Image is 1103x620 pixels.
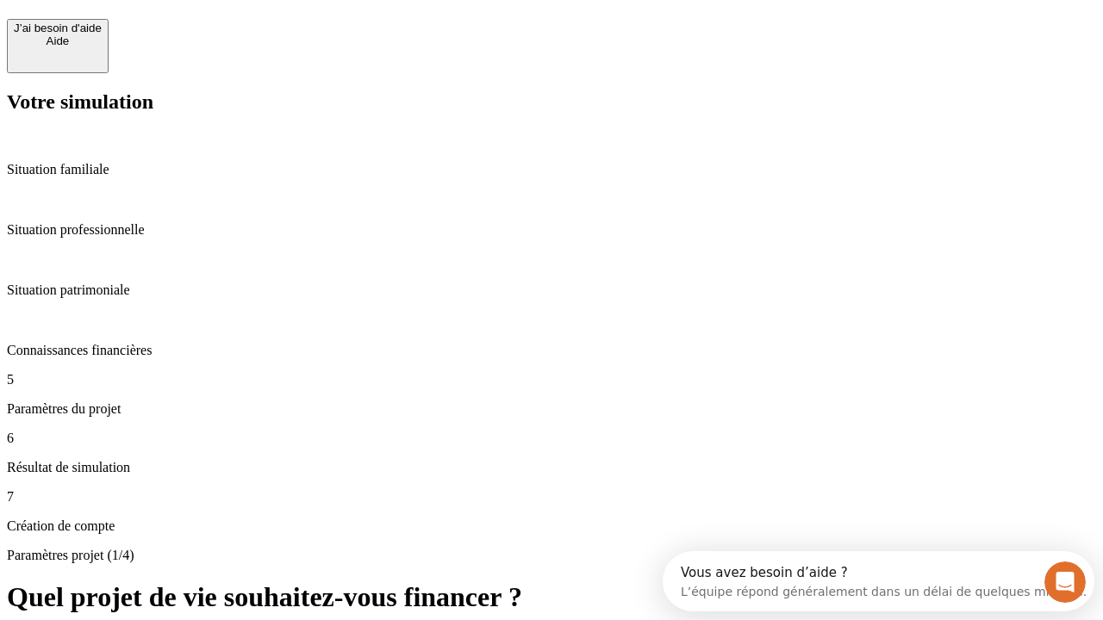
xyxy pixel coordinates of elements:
[7,282,1096,298] p: Situation patrimoniale
[14,34,102,47] div: Aide
[7,90,1096,114] h2: Votre simulation
[1044,561,1086,603] iframe: Intercom live chat
[7,548,1096,563] p: Paramètres projet (1/4)
[7,7,475,54] div: Ouvrir le Messenger Intercom
[7,162,1096,177] p: Situation familiale
[7,401,1096,417] p: Paramètres du projet
[14,22,102,34] div: J’ai besoin d'aide
[7,581,1096,613] h1: Quel projet de vie souhaitez-vous financer ?
[7,372,1096,387] p: 5
[18,28,424,46] div: L’équipe répond généralement dans un délai de quelques minutes.
[7,343,1096,358] p: Connaissances financières
[7,489,1096,505] p: 7
[7,431,1096,446] p: 6
[7,222,1096,238] p: Situation professionnelle
[18,15,424,28] div: Vous avez besoin d’aide ?
[7,518,1096,534] p: Création de compte
[7,460,1096,475] p: Résultat de simulation
[7,19,109,73] button: J’ai besoin d'aideAide
[663,551,1094,611] iframe: Intercom live chat discovery launcher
